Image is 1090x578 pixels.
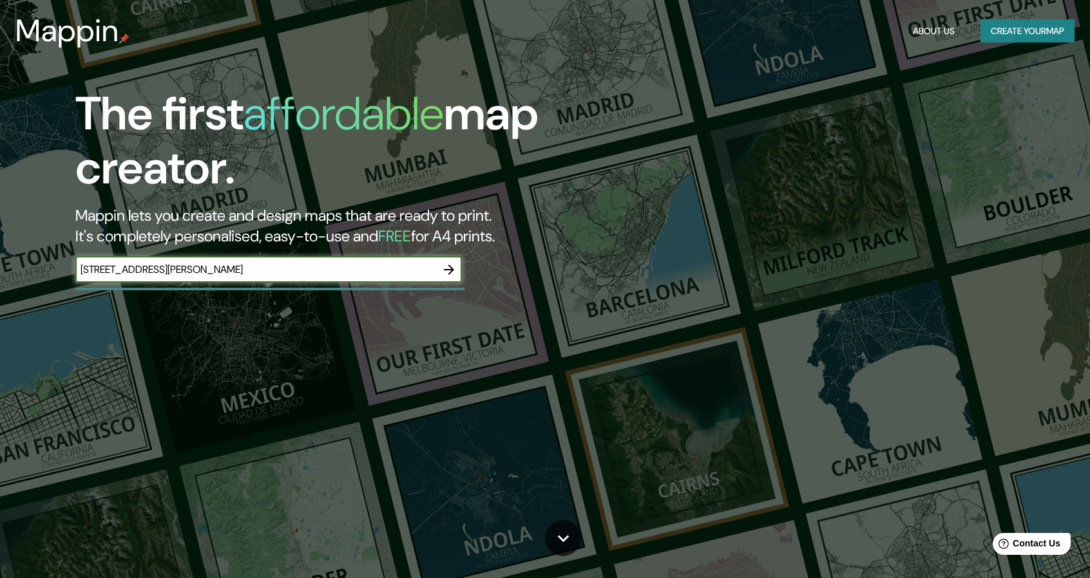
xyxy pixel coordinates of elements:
input: Choose your favourite place [75,262,436,277]
iframe: Help widget launcher [975,528,1076,564]
h5: FREE [378,226,411,246]
h2: Mappin lets you create and design maps that are ready to print. It's completely personalised, eas... [75,205,620,247]
button: Create yourmap [980,19,1075,43]
h1: The first map creator. [75,87,620,205]
img: mappin-pin [119,33,129,44]
h3: Mappin [15,13,119,49]
button: About Us [908,19,960,43]
h1: affordable [244,84,444,144]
